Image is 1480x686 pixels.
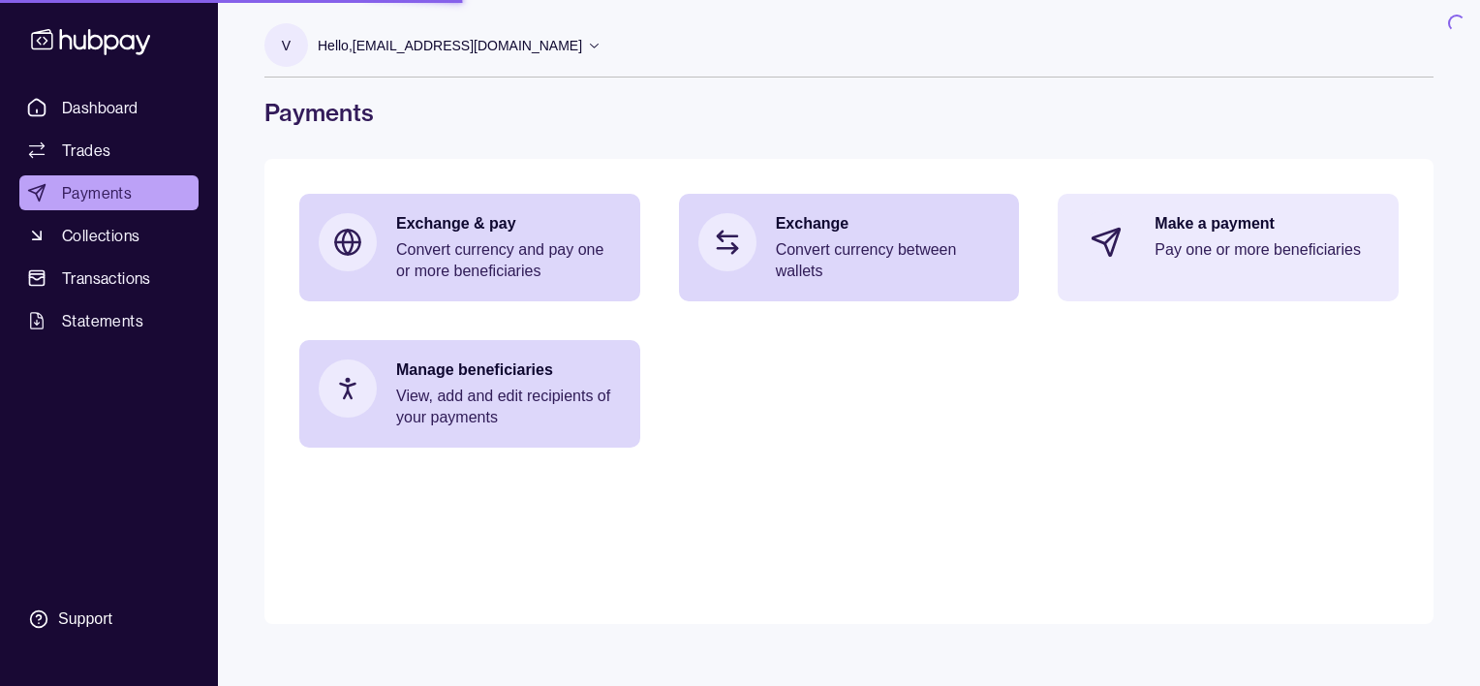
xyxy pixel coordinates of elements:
[62,139,110,162] span: Trades
[396,239,621,282] p: Convert currency and pay one or more beneficiaries
[62,309,143,332] span: Statements
[19,303,199,338] a: Statements
[1155,213,1379,234] p: Make a payment
[396,386,621,428] p: View, add and edit recipients of your payments
[299,194,640,301] a: Exchange & payConvert currency and pay one or more beneficiaries
[58,608,112,630] div: Support
[62,96,139,119] span: Dashboard
[19,261,199,296] a: Transactions
[62,266,151,290] span: Transactions
[299,340,640,448] a: Manage beneficiariesView, add and edit recipients of your payments
[62,224,139,247] span: Collections
[318,35,582,56] p: Hello, [EMAIL_ADDRESS][DOMAIN_NAME]
[776,213,1001,234] p: Exchange
[1058,194,1399,291] a: Make a paymentPay one or more beneficiaries
[19,133,199,168] a: Trades
[776,239,1001,282] p: Convert currency between wallets
[264,97,1434,128] h1: Payments
[62,181,132,204] span: Payments
[19,90,199,125] a: Dashboard
[282,35,291,56] p: v
[19,218,199,253] a: Collections
[19,175,199,210] a: Payments
[679,194,1020,301] a: ExchangeConvert currency between wallets
[396,359,621,381] p: Manage beneficiaries
[1155,239,1379,261] p: Pay one or more beneficiaries
[396,213,621,234] p: Exchange & pay
[19,599,199,639] a: Support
